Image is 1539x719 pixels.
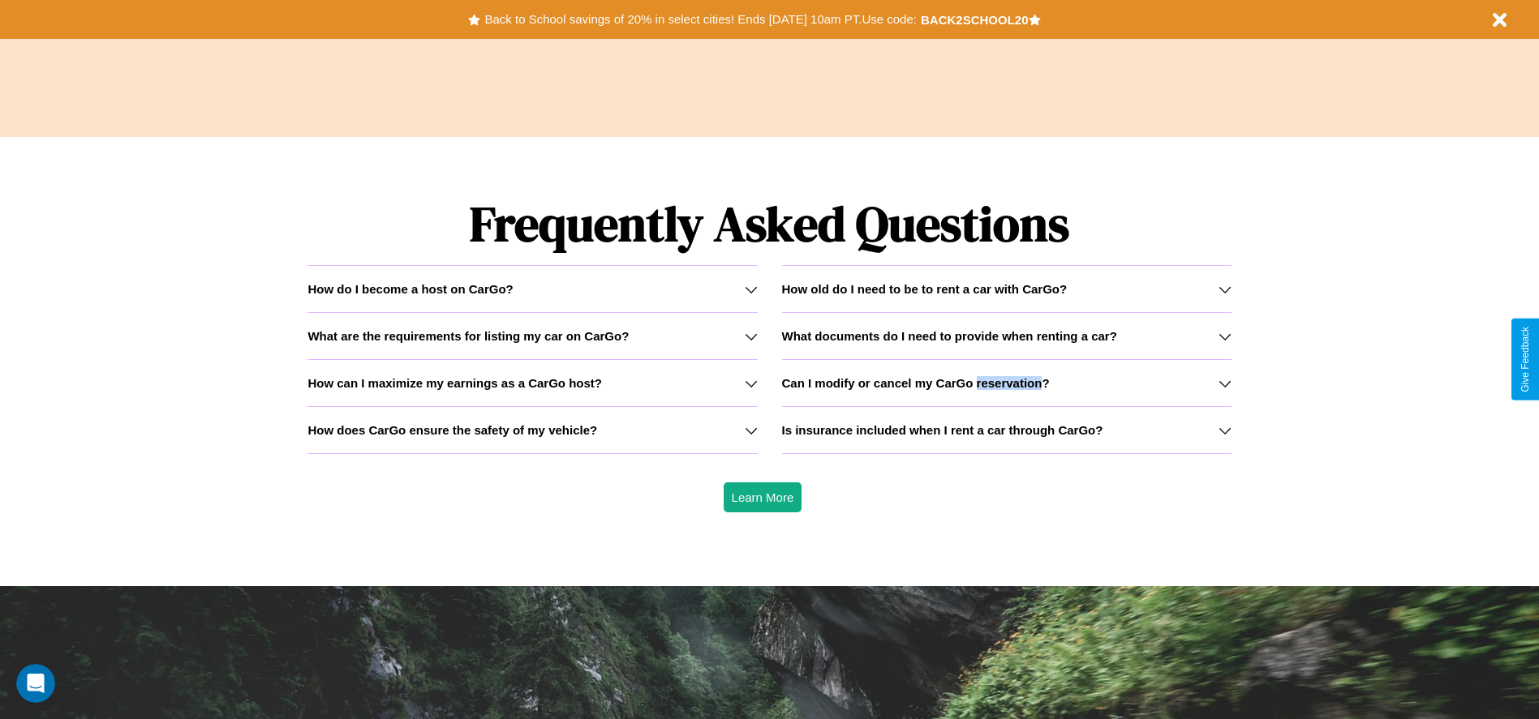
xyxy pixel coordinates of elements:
h3: Can I modify or cancel my CarGo reservation? [782,376,1050,390]
button: Learn More [724,482,802,512]
h3: Is insurance included when I rent a car through CarGo? [782,423,1103,437]
b: BACK2SCHOOL20 [921,13,1029,27]
h3: How old do I need to be to rent a car with CarGo? [782,282,1068,296]
h1: Frequently Asked Questions [307,182,1231,265]
iframe: Intercom live chat [16,664,55,703]
h3: How does CarGo ensure the safety of my vehicle? [307,423,597,437]
button: Back to School savings of 20% in select cities! Ends [DATE] 10am PT.Use code: [480,8,920,31]
h3: What are the requirements for listing my car on CarGo? [307,329,629,343]
div: Give Feedback [1520,327,1531,392]
h3: How do I become a host on CarGo? [307,282,513,296]
h3: What documents do I need to provide when renting a car? [782,329,1117,343]
h3: How can I maximize my earnings as a CarGo host? [307,376,602,390]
